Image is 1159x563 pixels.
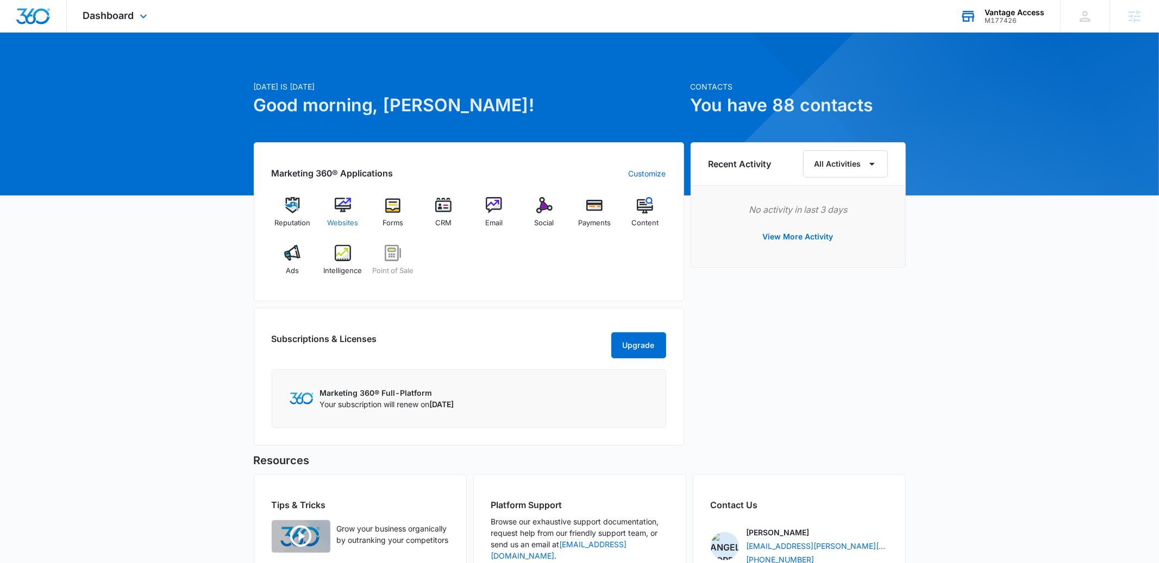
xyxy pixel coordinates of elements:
h2: Subscriptions & Licenses [272,332,377,354]
h5: Resources [254,452,906,469]
a: Email [473,197,515,236]
p: Contacts [691,81,906,92]
span: Point of Sale [372,265,414,276]
p: Browse our exhaustive support documentation, request help from our friendly support team, or send... [491,516,668,561]
h2: Marketing 360® Applications [272,167,393,180]
a: [EMAIL_ADDRESS][PERSON_NAME][DOMAIN_NAME] [747,540,888,552]
img: Marketing 360 Logo [290,393,314,404]
h2: Platform Support [491,498,668,511]
a: Payments [574,197,616,236]
button: All Activities [803,150,888,178]
h1: You have 88 contacts [691,92,906,118]
p: Grow your business organically by outranking your competitors [337,523,449,546]
p: [DATE] is [DATE] [254,81,684,92]
button: View More Activity [752,224,844,250]
span: Dashboard [83,10,134,21]
span: Intelligence [323,265,362,276]
a: Ads [272,245,314,284]
span: [DATE] [430,400,454,409]
img: Quick Overview Video [272,520,330,553]
a: Reputation [272,197,314,236]
span: Websites [327,218,358,229]
h2: Contact Us [711,498,888,511]
a: Social [523,197,565,236]
span: Social [535,218,554,229]
p: Your subscription will renew on [320,398,454,410]
span: Ads [286,265,299,276]
span: Reputation [274,218,310,229]
button: Upgrade [611,332,666,358]
h1: Good morning, [PERSON_NAME]! [254,92,684,118]
a: Point of Sale [372,245,414,284]
span: Email [485,218,503,229]
p: [PERSON_NAME] [747,527,810,538]
a: CRM [423,197,465,236]
div: account name [985,8,1044,17]
h6: Recent Activity [709,157,772,170]
span: Payments [578,218,611,229]
span: Forms [383,218,403,229]
img: Angelis Torres [711,532,739,560]
span: CRM [435,218,452,229]
a: Intelligence [322,245,364,284]
div: account id [985,17,1044,24]
a: Forms [372,197,414,236]
p: Marketing 360® Full-Platform [320,387,454,398]
span: Content [631,218,659,229]
p: No activity in last 3 days [709,203,888,216]
h2: Tips & Tricks [272,498,449,511]
a: Websites [322,197,364,236]
a: Content [624,197,666,236]
a: Customize [629,168,666,179]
